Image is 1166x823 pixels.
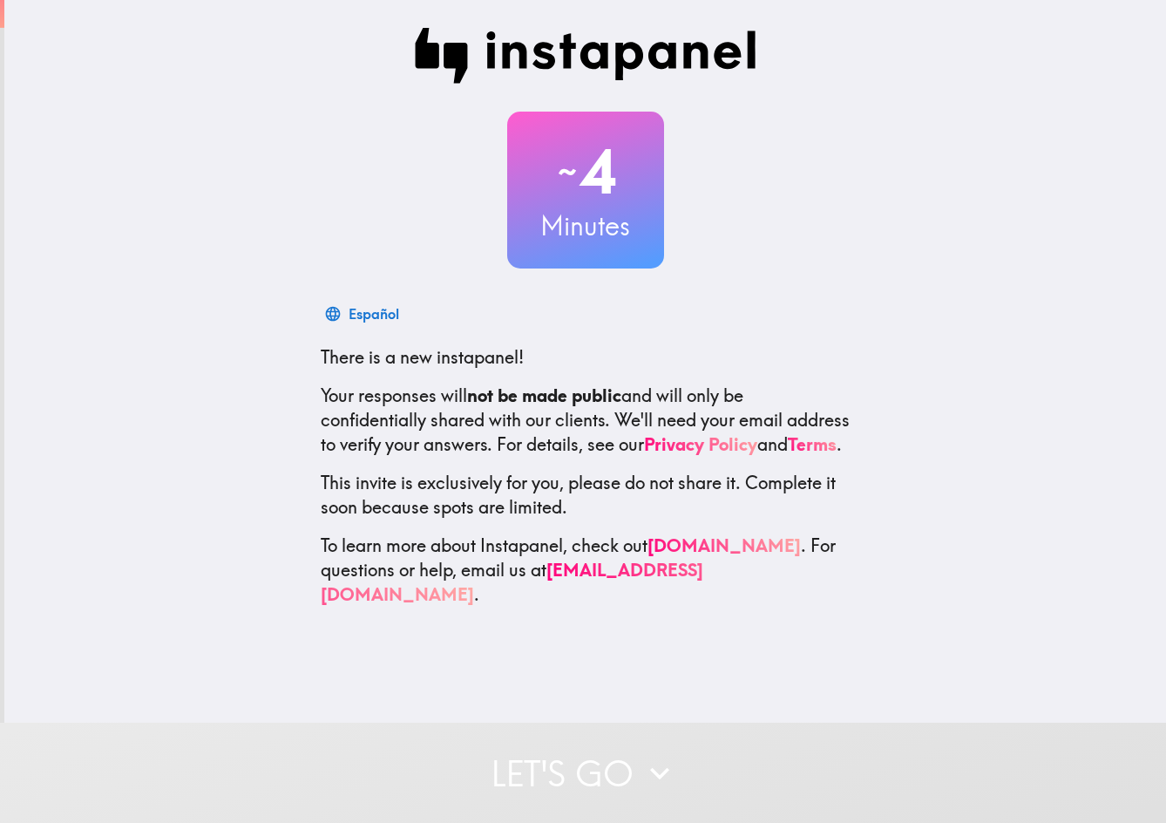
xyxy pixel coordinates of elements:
p: To learn more about Instapanel, check out . For questions or help, email us at . [321,534,851,607]
p: Your responses will and will only be confidentially shared with our clients. We'll need your emai... [321,384,851,457]
a: Terms [788,433,837,455]
a: Privacy Policy [644,433,757,455]
img: Instapanel [415,28,756,84]
a: [DOMAIN_NAME] [647,534,801,556]
p: This invite is exclusively for you, please do not share it. Complete it soon because spots are li... [321,471,851,520]
span: There is a new instapanel! [321,346,524,368]
b: not be made public [467,384,621,406]
h2: 4 [507,136,664,207]
h3: Minutes [507,207,664,244]
div: Español [349,302,399,326]
span: ~ [555,146,580,198]
a: [EMAIL_ADDRESS][DOMAIN_NAME] [321,559,703,605]
button: Español [321,296,406,331]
